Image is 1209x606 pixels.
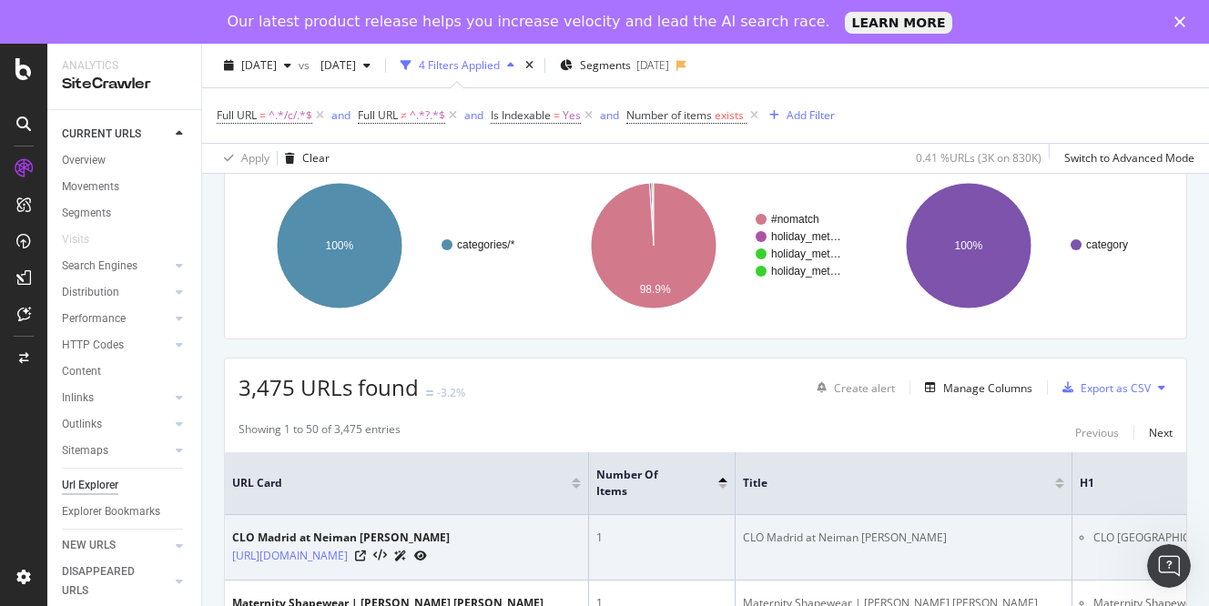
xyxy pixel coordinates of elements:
div: Explorer Bookmarks [62,502,160,521]
div: Segments [62,204,111,223]
span: 3,475 URLs found [239,372,419,402]
text: category [1086,238,1128,251]
a: Url Explorer [62,476,188,495]
iframe: Intercom live chat [1147,544,1191,588]
div: CURRENT URLS [62,125,141,144]
div: and [600,107,619,123]
div: SiteCrawler [62,74,187,95]
button: Add Filter [762,105,835,126]
div: Distribution [62,283,119,302]
div: Create alert [834,380,895,396]
div: HTTP Codes [62,336,124,355]
a: Overview [62,151,188,170]
div: Apply [241,150,269,166]
div: 0.41 % URLs ( 3K on 830K ) [916,150,1041,166]
div: Inlinks [62,389,94,408]
div: Clear [302,150,330,166]
a: Explorer Bookmarks [62,502,188,521]
a: HTTP Codes [62,336,170,355]
span: Full URL [358,107,398,123]
a: Search Engines [62,257,170,276]
div: Visits [62,230,89,249]
text: 98.9% [640,283,671,296]
a: Inlinks [62,389,170,408]
a: Visits [62,230,107,249]
span: ≠ [401,107,407,123]
a: DISAPPEARED URLS [62,562,170,601]
button: Export as CSV [1055,373,1151,402]
button: [DATE] [217,51,299,80]
div: and [331,107,351,123]
span: exists [715,107,744,123]
a: Performance [62,309,170,328]
a: Visit Online Page [355,550,366,561]
img: Equal [426,390,433,396]
button: Create alert [809,373,895,402]
button: Manage Columns [918,377,1032,399]
text: 100% [954,239,982,252]
div: Add Filter [787,107,835,123]
span: 2025 Jul. 28th [313,57,356,73]
span: 2025 Aug. 11th [241,57,277,73]
div: NEW URLS [62,536,116,555]
button: Clear [278,144,330,173]
div: -3.2% [437,385,465,400]
div: Outlinks [62,415,102,434]
div: Manage Columns [943,380,1032,396]
div: Export as CSV [1081,380,1151,396]
div: 1 [596,530,727,546]
a: URL Inspection [414,546,427,565]
button: and [464,106,483,124]
button: Next [1149,421,1173,443]
a: Outlinks [62,415,170,434]
span: Number of items [596,467,691,500]
a: CURRENT URLS [62,125,170,144]
div: Close [1174,16,1193,27]
span: = [554,107,560,123]
button: and [600,106,619,124]
a: Content [62,362,188,381]
a: Sitemaps [62,441,170,460]
div: Sitemaps [62,441,108,460]
button: Segments[DATE] [553,51,676,80]
div: Content [62,362,101,381]
a: LEARN MORE [845,12,953,34]
text: 100% [326,239,354,252]
div: Performance [62,309,126,328]
div: DISAPPEARED URLS [62,562,154,601]
div: CLO Madrid at Neiman [PERSON_NAME] [743,530,1064,546]
a: Distribution [62,283,170,302]
a: Movements [62,177,188,197]
button: Previous [1075,421,1119,443]
text: holiday_met… [771,230,841,243]
span: Title [743,475,1028,491]
a: AI Url Details [394,546,407,565]
span: Is Indexable [491,107,551,123]
div: Next [1149,425,1173,440]
a: NEW URLS [62,536,170,555]
button: Switch to Advanced Mode [1057,144,1194,173]
svg: A chart. [553,167,858,325]
div: Movements [62,177,119,197]
div: Overview [62,151,106,170]
div: Our latest product release helps you increase velocity and lead the AI search race. [228,13,830,31]
a: [URL][DOMAIN_NAME] [232,547,348,565]
div: CLO Madrid at Neiman [PERSON_NAME] [232,530,450,546]
span: URL Card [232,475,567,491]
span: Segments [580,57,631,73]
button: 4 Filters Applied [393,51,522,80]
button: Apply [217,144,269,173]
div: Switch to Advanced Mode [1064,150,1194,166]
div: Analytics [62,58,187,74]
text: holiday_met… [771,247,841,260]
div: Previous [1075,425,1119,440]
svg: A chart. [868,167,1173,325]
a: Segments [62,204,188,223]
button: [DATE] [313,51,378,80]
div: times [522,56,537,75]
text: #nomatch [771,213,819,226]
span: Number of items [626,107,712,123]
div: 4 Filters Applied [419,57,500,73]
